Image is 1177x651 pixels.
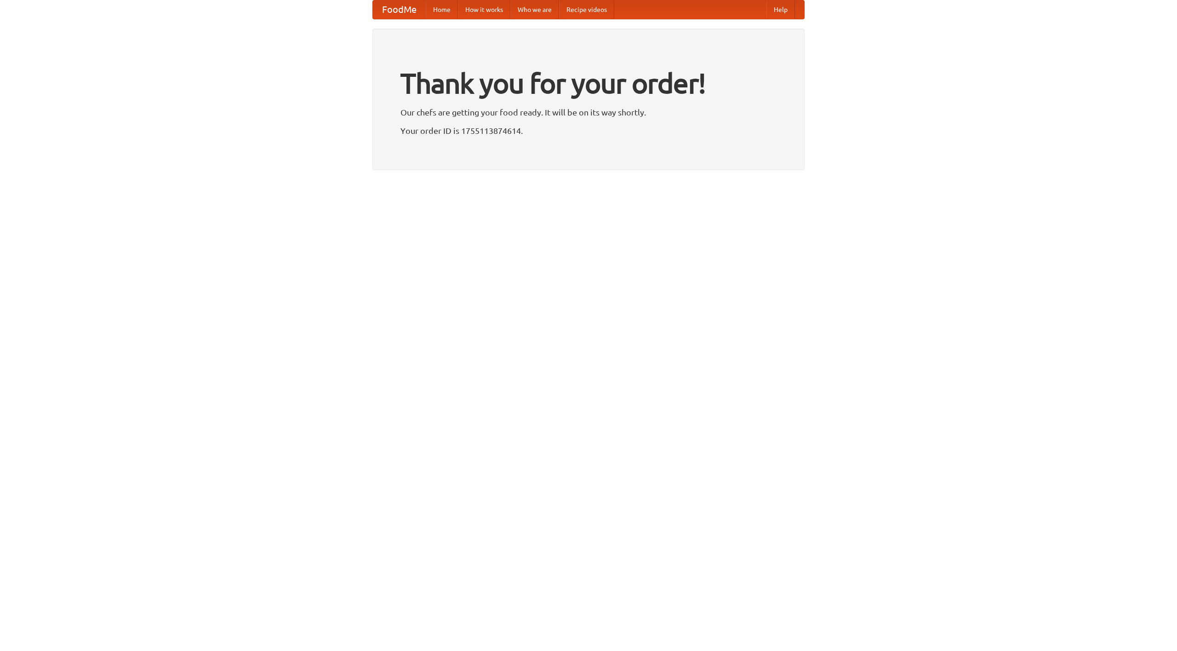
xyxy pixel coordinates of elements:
a: Recipe videos [559,0,614,19]
a: Home [426,0,458,19]
a: FoodMe [373,0,426,19]
a: Help [766,0,795,19]
a: Who we are [510,0,559,19]
p: Your order ID is 1755113874614. [400,124,777,138]
a: How it works [458,0,510,19]
h1: Thank you for your order! [400,61,777,105]
p: Our chefs are getting your food ready. It will be on its way shortly. [400,105,777,119]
